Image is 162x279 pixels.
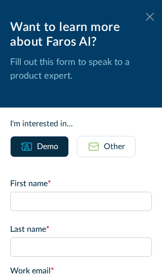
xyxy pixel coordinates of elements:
div: I'm interested in... [10,118,152,130]
div: Demo [37,141,58,153]
label: First name [10,178,152,190]
label: Last name [10,223,152,235]
label: Work email [10,265,152,277]
div: Other [104,141,125,153]
div: Want to learn more about Faros AI? [10,20,152,50]
p: Fill out this form to speak to a product expert. [10,56,152,83]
